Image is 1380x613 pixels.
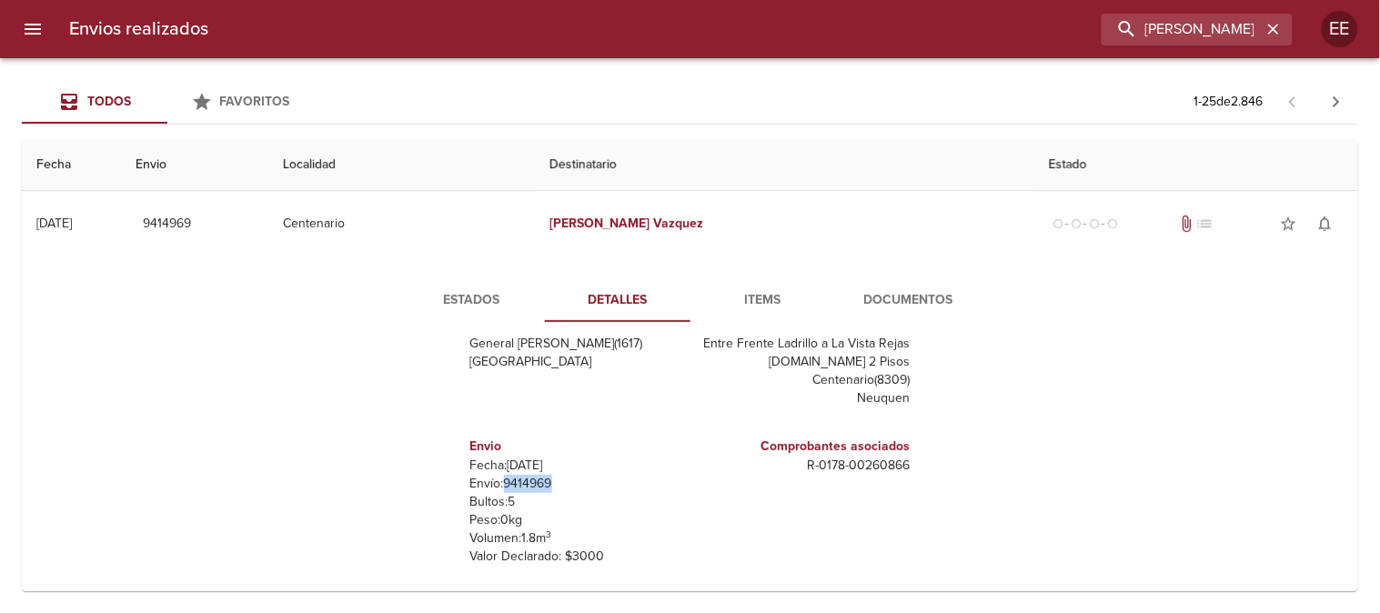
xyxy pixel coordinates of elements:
[1271,92,1315,110] span: Pagina anterior
[268,139,535,191] th: Localidad
[470,457,683,475] p: Fecha: [DATE]
[1089,218,1100,229] span: radio_button_unchecked
[1322,11,1358,47] div: Abrir información de usuario
[701,289,825,312] span: Items
[470,335,683,353] p: General [PERSON_NAME] ( 1617 )
[1102,14,1262,45] input: buscar
[1280,215,1298,233] span: star_border
[1178,215,1196,233] span: Tiene documentos adjuntos
[654,216,704,231] em: Vazquez
[547,528,552,540] sup: 3
[1194,93,1264,111] p: 1 - 25 de 2.846
[36,216,72,231] div: [DATE]
[136,207,198,241] button: 9414969
[470,353,683,371] p: [GEOGRAPHIC_DATA]
[22,139,121,191] th: Fecha
[470,493,683,511] p: Bultos: 5
[698,371,911,389] p: Centenario ( 8309 )
[11,7,55,51] button: menu
[399,278,982,322] div: Tabs detalle de guia
[1315,80,1358,124] span: Pagina siguiente
[470,529,683,548] p: Volumen: 1.8 m
[698,317,911,371] p: Ruta 7 Km 25 Casa Sin Número 7 , Entre Frente Ladrillo a La Vista Rejas [DOMAIN_NAME] 2 Pisos
[1107,218,1118,229] span: radio_button_unchecked
[220,94,290,109] span: Favoritos
[1053,218,1063,229] span: radio_button_unchecked
[847,289,971,312] span: Documentos
[69,15,208,44] h6: Envios realizados
[22,80,313,124] div: Tabs Envios
[143,213,191,236] span: 9414969
[698,437,911,457] h6: Comprobantes asociados
[1196,215,1214,233] span: No tiene pedido asociado
[1271,206,1307,242] button: Agregar a favoritos
[1071,218,1082,229] span: radio_button_unchecked
[87,94,131,109] span: Todos
[268,191,535,256] td: Centenario
[470,511,683,529] p: Peso: 0 kg
[470,437,683,457] h6: Envio
[470,475,683,493] p: Envío: 9414969
[1307,206,1344,242] button: Activar notificaciones
[535,139,1034,191] th: Destinatario
[698,389,911,407] p: Neuquen
[698,457,911,475] p: R - 0178 - 00260866
[410,289,534,312] span: Estados
[470,548,683,566] p: Valor Declarado: $ 3000
[1322,11,1358,47] div: EE
[1316,215,1335,233] span: notifications_none
[1034,139,1358,191] th: Estado
[556,289,680,312] span: Detalles
[549,216,650,231] em: [PERSON_NAME]
[121,139,269,191] th: Envio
